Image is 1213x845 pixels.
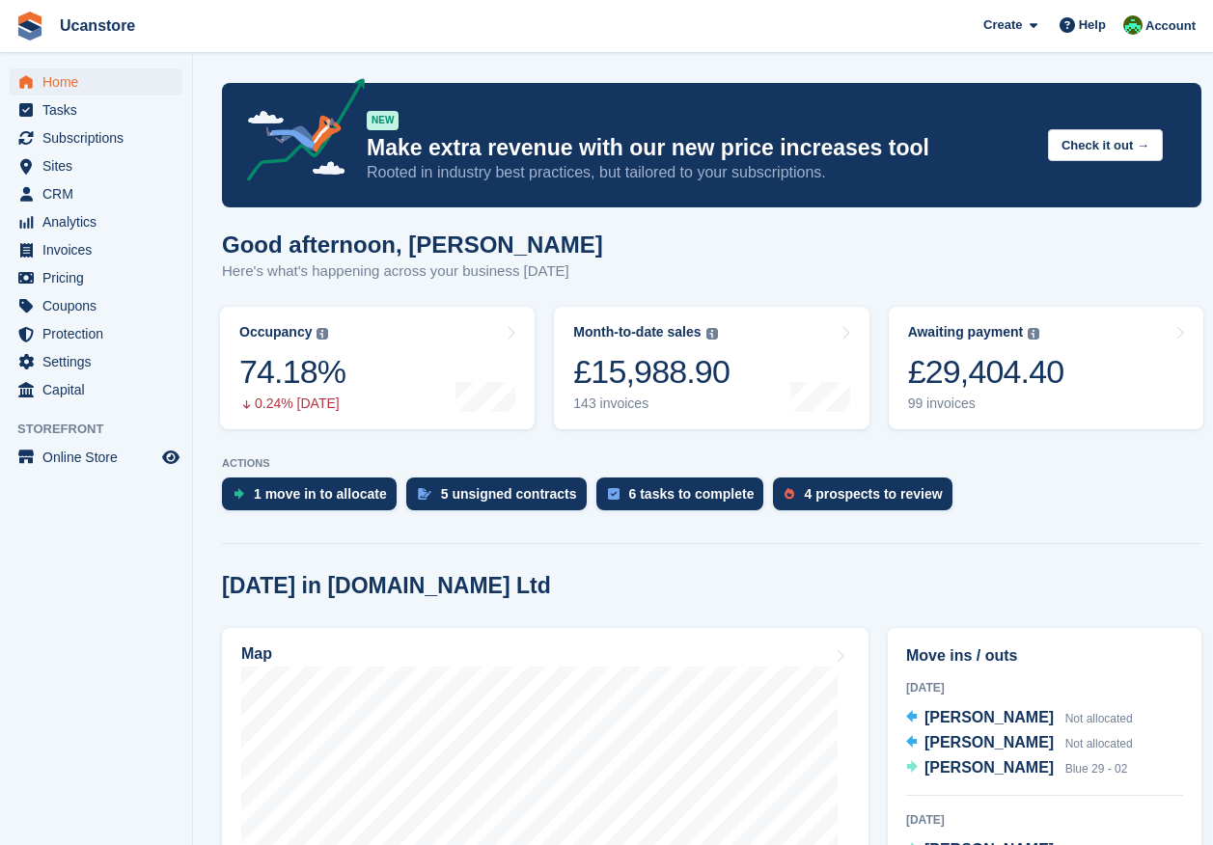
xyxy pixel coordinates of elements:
[42,124,158,151] span: Subscriptions
[42,264,158,291] span: Pricing
[220,307,535,429] a: Occupancy 74.18% 0.24% [DATE]
[10,208,182,235] a: menu
[42,96,158,123] span: Tasks
[706,328,718,340] img: icon-info-grey-7440780725fd019a000dd9b08b2336e03edf1995a4989e88bcd33f0948082b44.svg
[924,709,1054,725] span: [PERSON_NAME]
[239,324,312,341] div: Occupancy
[908,324,1024,341] div: Awaiting payment
[1145,16,1196,36] span: Account
[573,324,701,341] div: Month-to-date sales
[367,134,1033,162] p: Make extra revenue with our new price increases tool
[42,180,158,207] span: CRM
[1123,15,1143,35] img: Leanne Tythcott
[42,208,158,235] span: Analytics
[908,352,1064,392] div: £29,404.40
[924,759,1054,776] span: [PERSON_NAME]
[15,12,44,41] img: stora-icon-8386f47178a22dfd0bd8f6a31ec36ba5ce8667c1dd55bd0f319d3a0aa187defe.svg
[10,68,182,95] a: menu
[804,486,942,502] div: 4 prospects to review
[1079,15,1106,35] span: Help
[317,328,328,340] img: icon-info-grey-7440780725fd019a000dd9b08b2336e03edf1995a4989e88bcd33f0948082b44.svg
[1028,328,1039,340] img: icon-info-grey-7440780725fd019a000dd9b08b2336e03edf1995a4989e88bcd33f0948082b44.svg
[241,645,272,663] h2: Map
[10,236,182,263] a: menu
[42,348,158,375] span: Settings
[42,376,158,403] span: Capital
[441,486,577,502] div: 5 unsigned contracts
[554,307,868,429] a: Month-to-date sales £15,988.90 143 invoices
[159,446,182,469] a: Preview store
[222,260,603,283] p: Here's what's happening across your business [DATE]
[231,78,366,188] img: price-adjustments-announcement-icon-8257ccfd72463d97f412b2fc003d46551f7dbcb40ab6d574587a9cd5c0d94...
[596,477,774,520] a: 6 tasks to complete
[10,376,182,403] a: menu
[906,811,1183,829] div: [DATE]
[983,15,1022,35] span: Create
[908,395,1064,412] div: 99 invoices
[10,96,182,123] a: menu
[367,111,399,130] div: NEW
[406,477,596,520] a: 5 unsigned contracts
[573,395,730,412] div: 143 invoices
[234,488,244,500] img: move_ins_to_allocate_icon-fdf77a2bb77ea45bf5b3d319d69a93e2d87916cf1d5bf7949dd705db3b84f3ca.svg
[239,395,345,412] div: 0.24% [DATE]
[52,10,143,41] a: Ucanstore
[906,756,1127,781] a: [PERSON_NAME] Blue 29 - 02
[222,477,406,520] a: 1 move in to allocate
[10,264,182,291] a: menu
[42,68,158,95] span: Home
[906,731,1133,756] a: [PERSON_NAME] Not allocated
[906,644,1183,668] h2: Move ins / outs
[222,457,1201,470] p: ACTIONS
[629,486,755,502] div: 6 tasks to complete
[785,488,794,500] img: prospect-51fa495bee0391a8d652442698ab0144808aea92771e9ea1ae160a38d050c398.svg
[254,486,387,502] div: 1 move in to allocate
[10,292,182,319] a: menu
[42,236,158,263] span: Invoices
[10,152,182,179] a: menu
[42,152,158,179] span: Sites
[10,320,182,347] a: menu
[889,307,1203,429] a: Awaiting payment £29,404.40 99 invoices
[573,352,730,392] div: £15,988.90
[906,706,1133,731] a: [PERSON_NAME] Not allocated
[608,488,620,500] img: task-75834270c22a3079a89374b754ae025e5fb1db73e45f91037f5363f120a921f8.svg
[42,320,158,347] span: Protection
[1065,762,1128,776] span: Blue 29 - 02
[924,734,1054,750] span: [PERSON_NAME]
[1065,712,1133,725] span: Not allocated
[906,679,1183,696] div: [DATE]
[10,124,182,151] a: menu
[239,352,345,392] div: 74.18%
[1048,129,1163,161] button: Check it out →
[367,162,1033,183] p: Rooted in industry best practices, but tailored to your subscriptions.
[10,180,182,207] a: menu
[1065,737,1133,750] span: Not allocated
[418,488,431,500] img: contract_signature_icon-13c848040528278c33f63329250d36e43548de30e8caae1d1a13099fd9432cc5.svg
[10,444,182,471] a: menu
[222,232,603,258] h1: Good afternoon, [PERSON_NAME]
[222,573,551,599] h2: [DATE] in [DOMAIN_NAME] Ltd
[42,292,158,319] span: Coupons
[10,348,182,375] a: menu
[42,444,158,471] span: Online Store
[17,420,192,439] span: Storefront
[773,477,961,520] a: 4 prospects to review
